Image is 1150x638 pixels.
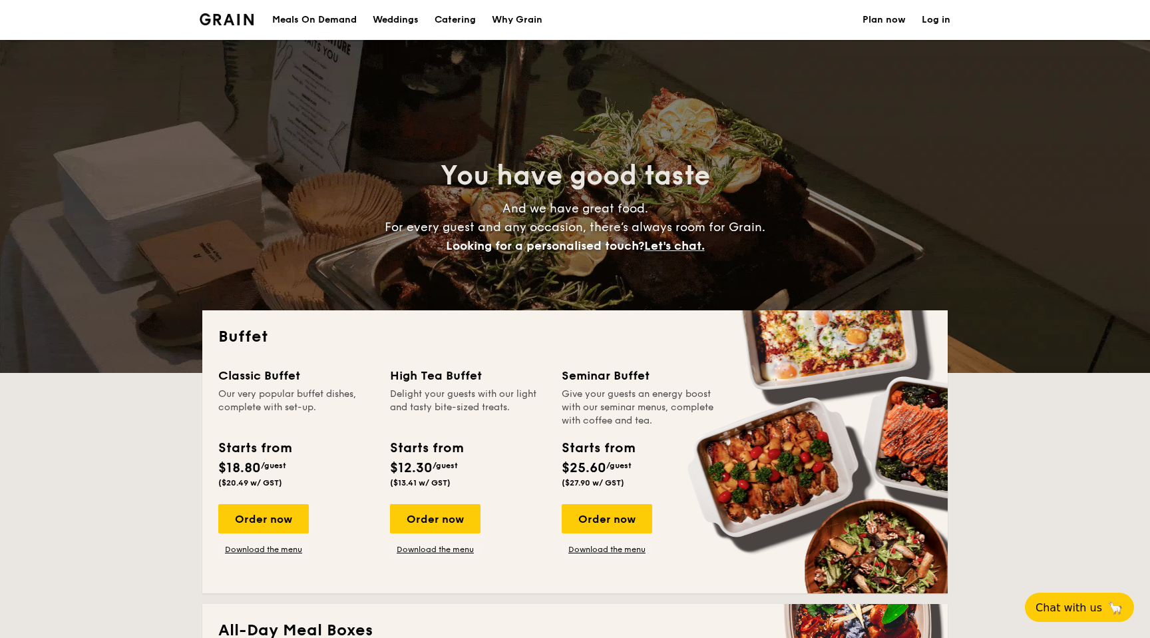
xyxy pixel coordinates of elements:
[1107,600,1123,615] span: 🦙
[200,13,254,25] a: Logotype
[441,160,710,192] span: You have good taste
[390,438,463,458] div: Starts from
[562,544,652,555] a: Download the menu
[390,478,451,487] span: ($13.41 w/ GST)
[606,461,632,470] span: /guest
[562,478,624,487] span: ($27.90 w/ GST)
[390,460,433,476] span: $12.30
[218,460,261,476] span: $18.80
[562,366,717,385] div: Seminar Buffet
[218,366,374,385] div: Classic Buffet
[446,238,644,253] span: Looking for a personalised touch?
[390,388,546,428] div: Delight your guests with our light and tasty bite-sized treats.
[562,460,606,476] span: $25.60
[562,388,717,428] div: Give your guests an energy boost with our seminar menus, complete with coffee and tea.
[200,13,254,25] img: Grain
[390,504,480,533] div: Order now
[385,201,765,253] span: And we have great food. For every guest and any occasion, there’s always room for Grain.
[261,461,286,470] span: /guest
[390,544,480,555] a: Download the menu
[1025,593,1134,622] button: Chat with us🦙
[218,478,282,487] span: ($20.49 w/ GST)
[644,238,705,253] span: Let's chat.
[218,544,309,555] a: Download the menu
[218,388,374,428] div: Our very popular buffet dishes, complete with set-up.
[218,326,932,348] h2: Buffet
[562,504,652,533] div: Order now
[1036,601,1102,614] span: Chat with us
[390,366,546,385] div: High Tea Buffet
[562,438,634,458] div: Starts from
[218,504,309,533] div: Order now
[218,438,291,458] div: Starts from
[433,461,458,470] span: /guest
